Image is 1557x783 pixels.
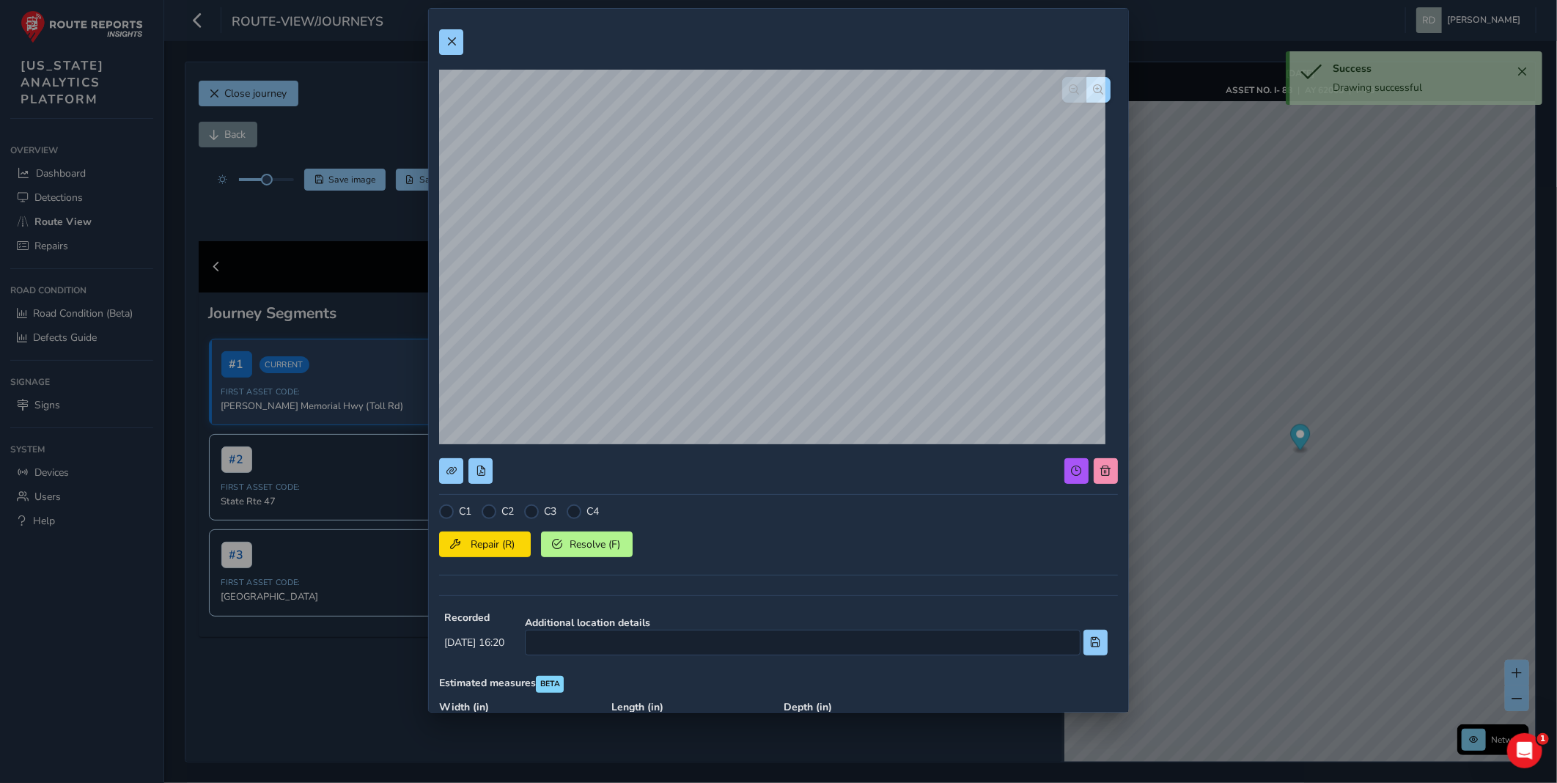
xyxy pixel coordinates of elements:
span: 1 [1537,733,1549,745]
span: Repair (R) [465,537,520,551]
strong: Estimated measures [439,676,536,690]
button: Repair (R) [439,532,531,557]
span: BETA [540,678,560,690]
label: C2 [501,504,514,518]
strong: Width ( in ) [439,700,601,714]
label: C4 [586,504,599,518]
button: Resolve (F) [541,532,633,557]
label: C3 [544,504,556,518]
label: C1 [459,504,471,518]
span: [DATE] 16:20 [444,636,504,650]
iframe: Intercom live chat [1507,733,1542,768]
strong: Depth ( in ) [784,700,946,714]
strong: Recorded [444,611,504,625]
strong: Additional location details [525,616,1108,630]
strong: Length ( in ) [611,700,773,714]
span: Resolve (F) [567,537,622,551]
